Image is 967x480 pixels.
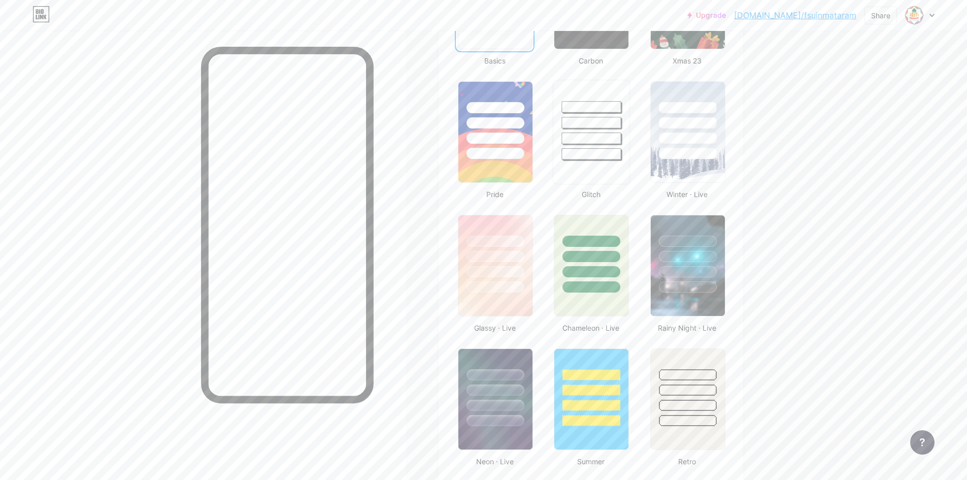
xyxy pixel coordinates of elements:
div: Retro [647,456,727,467]
div: Share [871,10,890,21]
div: Pride [455,189,535,200]
div: Xmas 23 [647,55,727,66]
div: Basics [455,55,535,66]
img: Muh Nur Musa [905,6,924,25]
a: [DOMAIN_NAME]/fsuinmataram [734,9,856,21]
div: Glassy · Live [455,323,535,333]
a: Upgrade [687,11,726,19]
div: Winter · Live [647,189,727,200]
div: Summer [551,456,630,467]
div: Chameleon · Live [551,323,630,333]
div: Carbon [551,55,630,66]
div: Glitch [551,189,630,200]
div: Neon · Live [455,456,535,467]
div: Rainy Night · Live [647,323,727,333]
